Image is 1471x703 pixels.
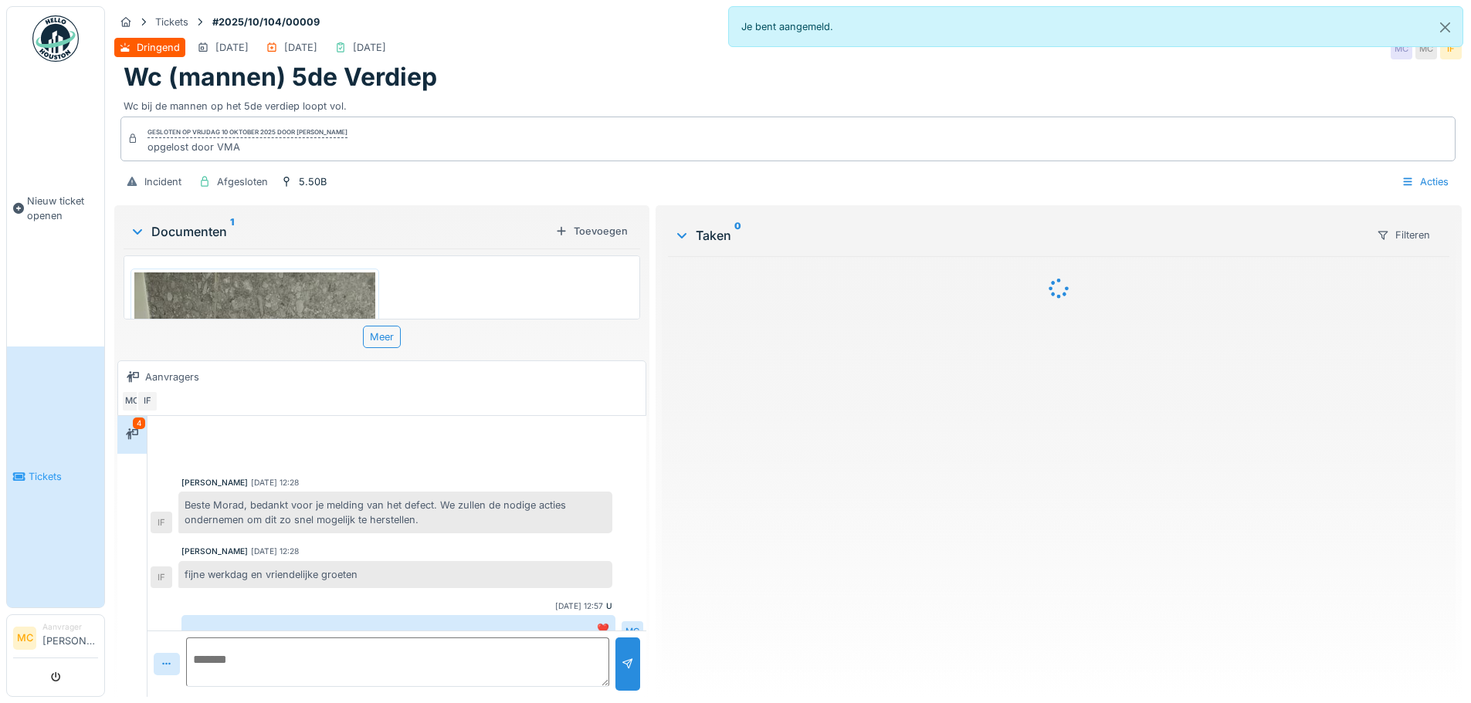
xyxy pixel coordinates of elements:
div: Acties [1395,171,1456,193]
div: ❤️ [181,615,615,642]
div: Gesloten op vrijdag 10 oktober 2025 door [PERSON_NAME] [147,127,347,138]
a: MC Aanvrager[PERSON_NAME] [13,621,98,658]
div: Dringend [137,40,180,55]
div: MC [121,390,143,412]
div: IF [151,566,172,588]
div: [DATE] [284,40,317,55]
div: [DATE] 12:28 [251,546,299,557]
span: Tickets [29,469,98,484]
div: Meer [363,326,401,348]
div: Taken [674,226,1364,245]
div: [DATE] 12:28 [251,477,299,488]
div: [DATE] [215,40,249,55]
a: Tickets [7,346,104,608]
h1: Wc (mannen) 5de Verdiep [124,63,437,92]
div: Documenten [130,222,549,241]
div: [DATE] [353,40,386,55]
div: MC [1391,38,1412,59]
img: ga2rz4of2u4icj7wyhrxbg1l53oe [134,272,375,593]
div: Afgesloten [217,174,268,189]
div: Je bent aangemeld. [728,6,1464,47]
div: Wc bij de mannen op het 5de verdiep loopt vol. [124,93,1452,113]
div: [DATE] 12:57 [555,600,603,612]
strong: #2025/10/104/00009 [206,15,326,29]
div: IF [151,512,172,533]
div: Beste Morad, bedankt voor je melding van het defect. We zullen de nodige acties ondernemen om dit... [178,492,612,533]
div: Aanvrager [42,621,98,633]
div: Filteren [1370,224,1437,246]
span: Nieuw ticket openen [27,194,98,223]
li: MC [13,627,36,650]
div: Aanvragers [145,370,199,384]
div: IF [1440,38,1462,59]
div: MC [1415,38,1437,59]
a: Nieuw ticket openen [7,70,104,346]
div: 4 [133,417,145,429]
img: Badge_color-CXgf-gQk.svg [32,15,79,62]
button: Close [1428,7,1463,48]
div: [PERSON_NAME] [181,477,248,488]
li: [PERSON_NAME] [42,621,98,654]
div: opgelost door VMA [147,140,347,154]
div: Tickets [155,15,188,29]
div: Incident [144,174,181,189]
div: Toevoegen [549,221,634,242]
div: MC [622,621,643,643]
div: IF [137,390,158,412]
div: [PERSON_NAME] [181,546,248,557]
sup: 1 [230,222,234,241]
div: 5.50B [299,174,327,189]
div: fijne werkdag en vriendelijke groeten [178,561,612,588]
sup: 0 [734,226,741,245]
div: U [606,600,612,612]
